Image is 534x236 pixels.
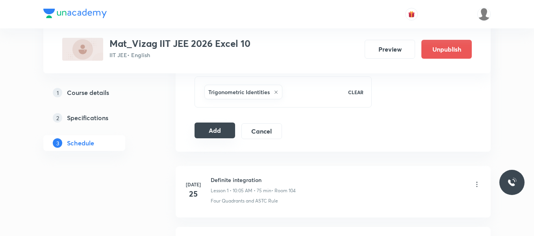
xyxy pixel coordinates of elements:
[43,85,150,100] a: 1Course details
[43,110,150,126] a: 2Specifications
[365,40,415,59] button: Preview
[67,138,94,148] h5: Schedule
[271,187,296,194] p: • Room 104
[185,181,201,188] h6: [DATE]
[477,7,491,21] img: LALAM MADHAVI
[67,88,109,97] h5: Course details
[211,197,278,204] p: Four Quadrants and ASTC Rule
[109,38,250,49] h3: Mat_Vizag IIT JEE 2026 Excel 10
[53,138,62,148] p: 3
[53,88,62,97] p: 1
[408,11,415,18] img: avatar
[507,178,517,187] img: ttu
[67,113,108,123] h5: Specifications
[109,51,250,59] p: IIT JEE • English
[348,89,363,96] p: CLEAR
[421,40,472,59] button: Unpublish
[195,123,235,138] button: Add
[241,123,282,139] button: Cancel
[405,8,418,20] button: avatar
[43,9,107,18] img: Company Logo
[185,188,201,200] h4: 25
[211,176,296,184] h6: Definite integration
[43,9,107,20] a: Company Logo
[62,38,103,61] img: 83A9A562-34A9-4061-98F0-9AF039690F96_plus.png
[53,113,62,123] p: 2
[211,187,271,194] p: Lesson 1 • 10:05 AM • 75 min
[208,88,270,96] h6: Trigonometric Identities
